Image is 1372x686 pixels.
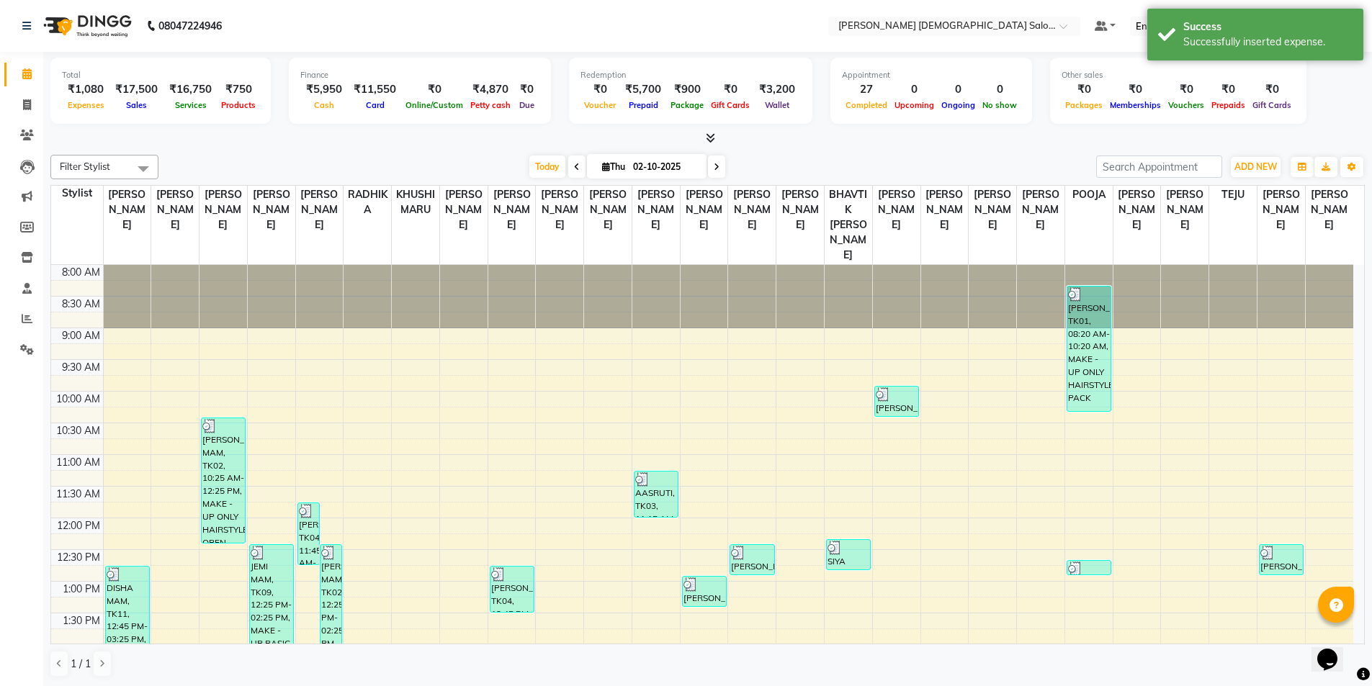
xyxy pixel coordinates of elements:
[199,186,247,234] span: [PERSON_NAME]
[296,186,344,234] span: [PERSON_NAME]
[62,81,109,98] div: ₹1,080
[938,81,979,98] div: 0
[402,81,467,98] div: ₹0
[1165,81,1208,98] div: ₹0
[529,155,565,178] span: Today
[1062,81,1106,98] div: ₹0
[490,567,534,612] div: [PERSON_NAME], TK04, 12:45 PM-01:30 PM, HEAD MASSAGE WITH HAIR WASH
[218,81,259,98] div: ₹750
[873,186,920,234] span: [PERSON_NAME]
[310,100,338,110] span: Cash
[51,186,103,201] div: Stylist
[580,81,619,98] div: ₹0
[1208,81,1249,98] div: ₹0
[667,100,707,110] span: Package
[1231,157,1281,177] button: ADD NEW
[467,81,514,98] div: ₹4,870
[632,186,680,234] span: [PERSON_NAME]
[300,69,539,81] div: Finance
[1209,186,1257,204] span: TEJU
[776,186,824,234] span: [PERSON_NAME]
[53,392,103,407] div: 10:00 AM
[728,186,776,234] span: [PERSON_NAME]
[488,186,536,234] span: [PERSON_NAME]
[171,100,210,110] span: Services
[1106,81,1165,98] div: ₹0
[53,487,103,502] div: 11:30 AM
[827,540,870,569] div: SIYA MAM, TK05, 12:20 PM-12:50 PM, CREATIVE HAIR CUTS
[1106,100,1165,110] span: Memberships
[1096,155,1222,178] input: Search Appointment
[1067,561,1111,574] div: [PERSON_NAME], TK08, 12:40 PM-12:55 PM, GEL PAINT REMOVE
[60,613,103,628] div: 1:30 PM
[891,100,938,110] span: Upcoming
[218,100,259,110] span: Products
[1065,186,1113,204] span: POOJA
[104,186,151,234] span: [PERSON_NAME]
[59,328,103,343] div: 9:00 AM
[629,156,701,178] input: 2025-10-02
[1062,100,1106,110] span: Packages
[969,186,1016,234] span: [PERSON_NAME]
[348,81,402,98] div: ₹11,550
[1183,35,1353,50] div: Successfully inserted expense.
[109,81,163,98] div: ₹17,500
[1257,186,1305,234] span: [PERSON_NAME]
[681,186,728,234] span: [PERSON_NAME]
[53,423,103,438] div: 10:30 AM
[667,81,707,98] div: ₹900
[158,6,222,46] b: 08047224946
[584,186,632,234] span: [PERSON_NAME]
[1208,100,1249,110] span: Prepaids
[707,81,753,98] div: ₹0
[753,81,801,98] div: ₹3,200
[392,186,439,219] span: KHUSHI MARU
[625,100,662,110] span: Prepaid
[71,656,91,672] span: 1 / 1
[37,6,135,46] img: logo
[580,69,801,81] div: Redemption
[54,550,103,565] div: 12:30 PM
[761,100,793,110] span: Wallet
[1183,19,1353,35] div: Success
[53,455,103,470] div: 11:00 AM
[1306,186,1353,234] span: [PERSON_NAME]
[60,161,110,172] span: Filter Stylist
[1113,186,1161,234] span: [PERSON_NAME]
[362,100,388,110] span: Card
[619,81,667,98] div: ₹5,700
[59,297,103,312] div: 8:30 AM
[60,582,103,597] div: 1:00 PM
[62,69,259,81] div: Total
[580,100,619,110] span: Voucher
[300,81,348,98] div: ₹5,950
[320,545,341,669] div: [PERSON_NAME] MAM, TK02, 12:25 PM-02:25 PM, MAKE - UP ONLY MAKEUP
[151,186,199,234] span: [PERSON_NAME]
[1161,186,1209,234] span: [PERSON_NAME]
[54,518,103,533] div: 12:00 PM
[467,100,514,110] span: Petty cash
[1067,286,1111,411] div: [PERSON_NAME], TK01, 08:20 AM-10:20 AM, MAKE - UP ONLY HAIRSTYLE PACK
[1260,545,1303,574] div: [PERSON_NAME] MAM, TK07, 12:25 PM-12:55 PM, CREATIVE HAIR CUTS
[440,186,488,234] span: [PERSON_NAME]
[598,161,629,172] span: Thu
[842,81,891,98] div: 27
[842,69,1021,81] div: Appointment
[891,81,938,98] div: 0
[248,186,295,234] span: [PERSON_NAME]
[122,100,151,110] span: Sales
[202,418,245,543] div: [PERSON_NAME] MAM, TK02, 10:25 AM-12:25 PM, MAKE - UP ONLY HAIRSTYLE OPEN
[344,186,391,219] span: RADHIKA
[250,545,293,669] div: JEMI MAM, TK09, 12:25 PM-02:25 PM, MAKE - UP BASIC MAKEUP - HAIRSTYLE
[1234,161,1277,172] span: ADD NEW
[707,100,753,110] span: Gift Cards
[1165,100,1208,110] span: Vouchers
[730,545,774,574] div: [PERSON_NAME], TK06, 12:25 PM-12:55 PM, CREATIVE HAIR CUTS
[842,100,891,110] span: Completed
[298,503,319,564] div: [PERSON_NAME], TK04, 11:45 AM-12:45 PM, SUGAR FULL BODY WAX
[402,100,467,110] span: Online/Custom
[516,100,538,110] span: Due
[514,81,539,98] div: ₹0
[979,100,1021,110] span: No show
[635,471,678,517] div: AASRUTI, TK03, 11:15 AM-12:00 PM, DANDRUFF CONTROL PACKAGE(3+1)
